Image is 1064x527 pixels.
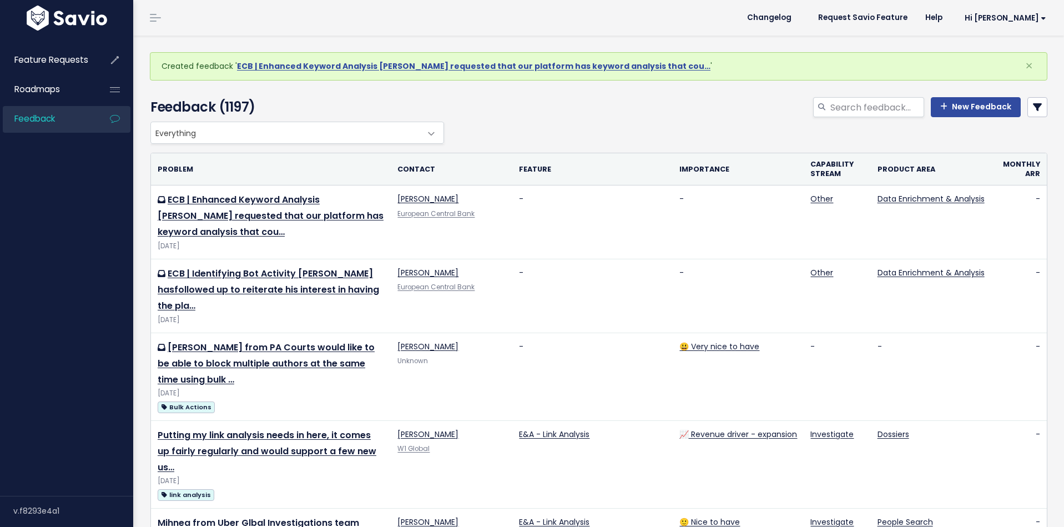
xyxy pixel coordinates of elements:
input: Search feedback... [829,97,924,117]
td: - [512,259,673,333]
a: Data Enrichment & Analysis [878,193,985,204]
span: Roadmaps [14,83,60,95]
span: link analysis [158,489,214,501]
span: × [1025,57,1033,75]
a: New Feedback [931,97,1021,117]
a: [PERSON_NAME] from PA Courts would like to be able to block multiple authors at the same time usi... [158,341,375,386]
a: Dossiers [878,429,909,440]
a: European Central Bank [397,209,475,218]
span: Unknown [397,357,428,365]
a: Putting my link analysis needs in here, it comes up fairly regularly and would support a few new us… [158,429,376,474]
a: Request Savio Feature [809,9,916,26]
img: logo-white.9d6f32f41409.svg [24,6,110,31]
a: [PERSON_NAME] [397,429,458,440]
td: - [991,421,1047,509]
span: Feature Requests [14,54,88,66]
a: European Central Bank [397,283,475,292]
a: W1 Global [397,444,430,453]
td: - [673,185,804,259]
td: - [804,333,870,421]
td: - [512,185,673,259]
a: 📈 Revenue driver - expansion [679,429,797,440]
a: ECB | Enhanced Keyword Analysis [PERSON_NAME] requested that our platform has keyword analysis th... [158,193,384,238]
span: Bulk Actions [158,401,215,413]
a: Investigate [810,429,854,440]
a: link analysis [158,488,214,501]
th: Capability stream [804,153,870,185]
td: - [991,333,1047,421]
td: - [991,185,1047,259]
span: Everything [151,122,421,143]
span: Feedback [14,113,55,124]
a: Feedback [3,106,92,132]
a: Roadmaps [3,77,92,102]
div: [DATE] [158,475,384,487]
a: ECB | Identifying Bot Activity [PERSON_NAME] hasfollowed up to reiterate his interest in having t... [158,267,379,312]
a: ECB | Enhanced Keyword Analysis [PERSON_NAME] requested that our platform has keyword analysis th... [237,61,710,72]
a: Other [810,267,833,278]
th: Feature [512,153,673,185]
a: [PERSON_NAME] [397,193,458,204]
h4: Feedback (1197) [150,97,438,117]
div: v.f8293e4a1 [13,496,133,525]
a: Other [810,193,833,204]
th: Contact [391,153,512,185]
a: Help [916,9,951,26]
th: Problem [151,153,391,185]
td: - [991,259,1047,333]
span: Changelog [747,14,791,22]
a: Hi [PERSON_NAME] [951,9,1055,27]
a: Bulk Actions [158,400,215,414]
th: Product Area [871,153,991,185]
a: Feature Requests [3,47,92,73]
a: [PERSON_NAME] [397,267,458,278]
div: [DATE] [158,314,384,326]
span: Everything [150,122,444,144]
span: Hi [PERSON_NAME] [965,14,1046,22]
a: Data Enrichment & Analysis [878,267,985,278]
div: Created feedback ' ' [150,52,1047,81]
a: 😃 Very nice to have [679,341,759,352]
div: [DATE] [158,240,384,252]
a: [PERSON_NAME] [397,341,458,352]
th: Monthly ARR [991,153,1047,185]
a: E&A - Link Analysis [519,429,589,440]
td: - [673,259,804,333]
td: - [871,333,991,421]
div: [DATE] [158,388,384,399]
th: Importance [673,153,804,185]
button: Close [1014,53,1044,79]
td: - [512,333,673,421]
